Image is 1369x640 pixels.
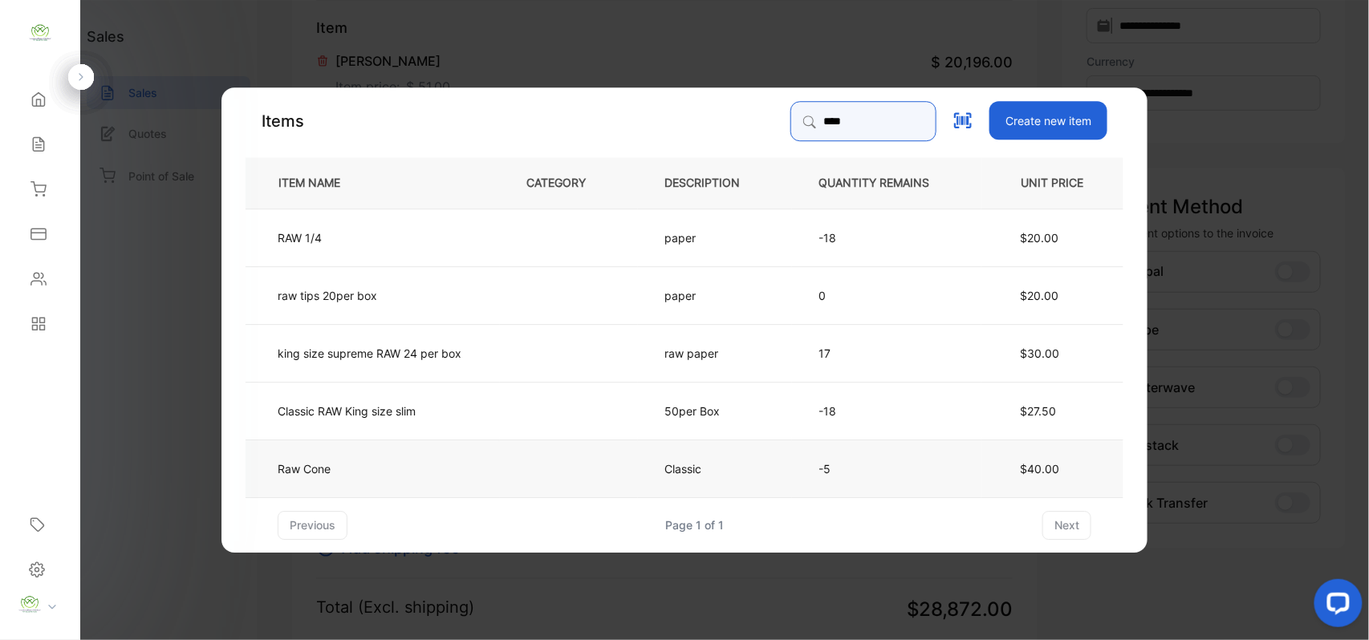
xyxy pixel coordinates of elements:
button: Create new item [989,101,1107,140]
p: -18 [819,229,955,246]
p: Classic [664,460,707,477]
iframe: LiveChat chat widget [1302,573,1369,640]
p: UNIT PRICE [1008,175,1097,192]
p: 17 [819,345,955,362]
p: king size supreme RAW 24 per box [278,345,461,362]
p: DESCRIPTION [664,175,766,192]
div: Page 1 of 1 [666,516,725,533]
span: $27.50 [1020,404,1056,418]
p: Items [262,109,304,133]
p: CATEGORY [526,175,611,192]
p: paper [664,229,707,246]
p: raw paper [664,345,718,362]
button: previous [278,511,347,540]
p: paper [664,287,707,304]
p: 0 [819,287,955,304]
span: $20.00 [1020,289,1058,302]
p: -5 [819,460,955,477]
button: next [1042,511,1091,540]
span: $40.00 [1020,462,1059,476]
p: RAW 1/4 [278,229,356,246]
p: QUANTITY REMAINS [819,175,955,192]
p: 50per Box [664,403,720,419]
p: raw tips 20per box [278,287,377,304]
span: $30.00 [1020,346,1059,360]
p: -18 [819,403,955,419]
p: Classic RAW King size slim [278,403,416,419]
img: logo [28,21,52,45]
p: Raw Cone [278,460,356,477]
p: ITEM NAME [272,175,366,192]
img: profile [18,593,42,617]
span: $20.00 [1020,231,1058,245]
